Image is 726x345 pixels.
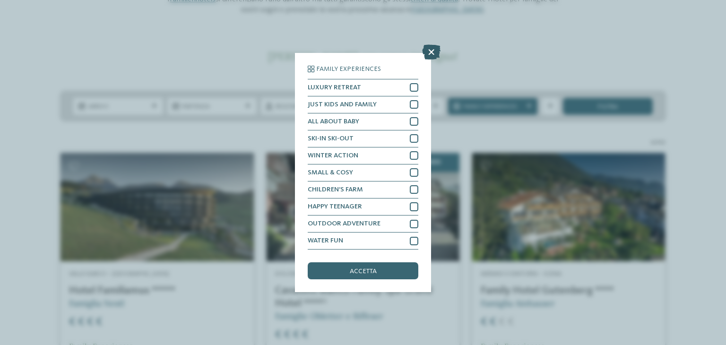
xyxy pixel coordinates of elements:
span: Family Experiences [316,66,381,72]
span: WATER FUN [308,237,343,244]
span: SMALL & COSY [308,169,353,176]
span: SKI-IN SKI-OUT [308,135,354,142]
span: JUST KIDS AND FAMILY [308,101,377,108]
span: CHILDREN’S FARM [308,186,363,193]
span: ALL ABOUT BABY [308,118,359,125]
span: OUTDOOR ADVENTURE [308,220,380,227]
span: HAPPY TEENAGER [308,203,362,210]
span: accetta [350,268,377,275]
span: LUXURY RETREAT [308,84,361,91]
span: WINTER ACTION [308,152,358,159]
